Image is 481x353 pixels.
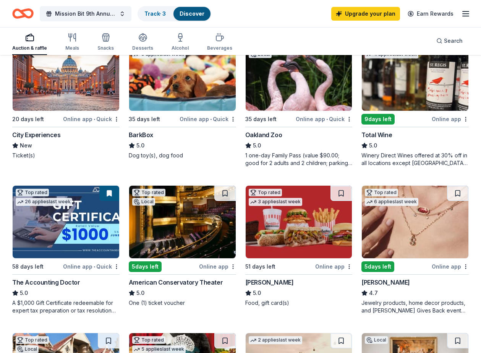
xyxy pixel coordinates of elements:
[369,141,377,150] span: 5.0
[361,299,469,314] div: Jewelry products, home decor products, and [PERSON_NAME] Gives Back event in-store or online (or ...
[16,198,72,206] div: 26 applies last week
[144,10,166,17] a: Track· 3
[253,288,261,298] span: 5.0
[245,278,294,287] div: [PERSON_NAME]
[361,38,469,167] a: Image for Total WineTop rated4 applieslast week9days leftOnline appTotal Wine5.0Winery Direct Win...
[65,45,79,51] div: Meals
[16,345,39,353] div: Local
[12,278,80,287] div: The Accounting Doctor
[132,189,165,196] div: Top rated
[444,36,463,45] span: Search
[362,186,468,258] img: Image for Kendra Scott
[207,45,232,51] div: Beverages
[20,141,32,150] span: New
[361,185,469,314] a: Image for Kendra ScottTop rated6 applieslast week5days leftOnline app[PERSON_NAME]4.7Jewelry prod...
[132,30,153,55] button: Desserts
[12,30,47,55] button: Auction & raffle
[129,299,236,307] div: One (1) ticket voucher
[245,130,282,139] div: Oakland Zoo
[331,7,400,21] a: Upgrade your plan
[326,116,328,122] span: •
[172,45,189,51] div: Alcohol
[296,114,352,124] div: Online app Quick
[12,38,120,159] a: Image for City Experiences1 applylast week20 days leftOnline app•QuickCity ExperiencesNewTicket(s)
[180,114,236,124] div: Online app Quick
[210,116,212,122] span: •
[40,6,131,21] button: Mission Bit 9th Annual Gala Fundraiser
[129,38,236,111] img: Image for BarkBox
[129,152,236,159] div: Dog toy(s), dog food
[12,115,44,124] div: 20 days left
[63,114,120,124] div: Online app Quick
[432,262,469,271] div: Online app
[245,299,353,307] div: Food, gift card(s)
[369,288,378,298] span: 4.7
[361,130,392,139] div: Total Wine
[129,278,223,287] div: American Conservatory Theater
[249,189,282,196] div: Top rated
[246,38,352,111] img: Image for Oakland Zoo
[132,45,153,51] div: Desserts
[12,262,44,271] div: 58 days left
[245,38,353,167] a: Image for Oakland ZooTop ratedLocal35 days leftOnline app•QuickOakland Zoo5.01 one-day Family Pas...
[361,114,395,125] div: 9 days left
[20,288,28,298] span: 5.0
[129,115,160,124] div: 35 days left
[16,336,49,344] div: Top rated
[365,189,398,196] div: Top rated
[13,38,119,111] img: Image for City Experiences
[132,198,155,206] div: Local
[138,6,211,21] button: Track· 3Discover
[207,30,232,55] button: Beverages
[136,141,144,150] span: 5.0
[172,30,189,55] button: Alcohol
[430,33,469,49] button: Search
[245,152,353,167] div: 1 one-day Family Pass (value $90.00; good for 2 adults and 2 children; parking is included)
[16,189,49,196] div: Top rated
[361,152,469,167] div: Winery Direct Wines offered at 30% off in all locations except [GEOGRAPHIC_DATA], [GEOGRAPHIC_DAT...
[12,299,120,314] div: A $1,000 Gift Certificate redeemable for expert tax preparation or tax resolution services—recipi...
[129,130,153,139] div: BarkBox
[97,30,114,55] button: Snacks
[249,336,302,344] div: 2 applies last week
[94,116,95,122] span: •
[129,186,236,258] img: Image for American Conservatory Theater
[245,115,277,124] div: 35 days left
[129,261,162,272] div: 5 days left
[12,130,61,139] div: City Experiences
[12,152,120,159] div: Ticket(s)
[12,45,47,51] div: Auction & raffle
[249,198,302,206] div: 3 applies last week
[199,262,236,271] div: Online app
[403,7,458,21] a: Earn Rewards
[432,114,469,124] div: Online app
[97,45,114,51] div: Snacks
[129,38,236,159] a: Image for BarkBoxTop rated9 applieslast week35 days leftOnline app•QuickBarkBox5.0Dog toy(s), dog...
[136,288,144,298] span: 5.0
[365,198,418,206] div: 6 applies last week
[180,10,204,17] a: Discover
[65,30,79,55] button: Meals
[63,262,120,271] div: Online app Quick
[253,141,261,150] span: 5.0
[246,186,352,258] img: Image for Portillo's
[129,185,236,307] a: Image for American Conservatory TheaterTop ratedLocal5days leftOnline appAmerican Conservatory Th...
[12,5,34,23] a: Home
[245,185,353,307] a: Image for Portillo'sTop rated3 applieslast week51 days leftOnline app[PERSON_NAME]5.0Food, gift c...
[362,38,468,111] img: Image for Total Wine
[361,261,394,272] div: 5 days left
[361,278,410,287] div: [PERSON_NAME]
[365,336,388,344] div: Local
[245,262,275,271] div: 51 days left
[12,185,120,314] a: Image for The Accounting DoctorTop rated26 applieslast week58 days leftOnline app•QuickThe Accoun...
[132,336,165,344] div: Top rated
[94,264,95,270] span: •
[13,186,119,258] img: Image for The Accounting Doctor
[315,262,352,271] div: Online app
[55,9,116,18] span: Mission Bit 9th Annual Gala Fundraiser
